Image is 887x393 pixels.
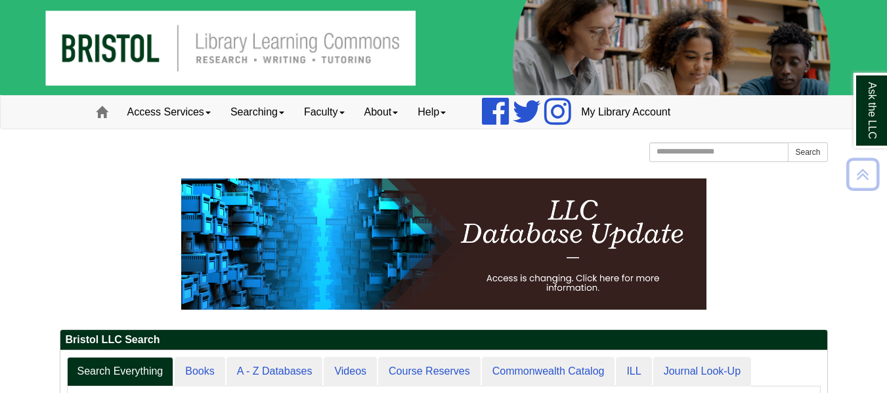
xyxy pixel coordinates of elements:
img: HTML tutorial [181,178,706,310]
a: Commonwealth Catalog [482,357,615,386]
a: Searching [221,96,294,129]
a: My Library Account [571,96,680,129]
a: Help [408,96,456,129]
a: About [355,96,408,129]
a: Back to Top [842,165,884,183]
a: Course Reserves [378,357,481,386]
a: Faculty [294,96,355,129]
a: ILL [616,357,651,386]
h2: Bristol LLC Search [60,330,827,350]
a: Access Services [118,96,221,129]
a: Journal Look-Up [653,357,751,386]
a: Books [175,357,225,386]
button: Search [788,142,827,162]
a: A - Z Databases [227,357,323,386]
a: Search Everything [67,357,174,386]
a: Videos [324,357,377,386]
